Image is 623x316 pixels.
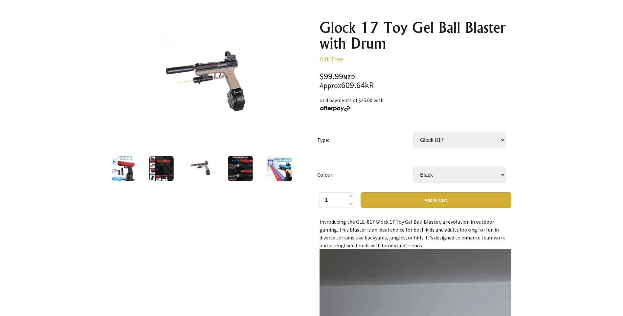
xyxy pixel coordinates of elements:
div: or 4 payments of $25.00 with [320,96,511,112]
small: Approx [320,81,341,90]
a: Gift Tree [320,55,343,63]
h1: Glock 17 Toy Gel Ball Blaster with Drum [320,20,511,51]
img: Glock 17 Toy Gel Ball Blaster with Drum [149,156,174,181]
img: Glock 17 Toy Gel Ball Blaster with Drum [228,156,253,181]
img: Glock 17 Toy Gel Ball Blaster with Drum [157,33,259,135]
img: Glock 17 Toy Gel Ball Blaster with Drum [188,156,213,181]
img: Glock 17 Toy Gel Ball Blaster with Drum [109,156,135,181]
img: Glock 17 Toy Gel Ball Blaster with Drum [267,156,292,181]
div: $99.99 609.64kR [320,72,511,90]
img: Afterpay [320,106,351,112]
span: NZD [343,73,355,81]
button: Add to Cart [361,192,511,208]
td: Colour: [317,157,413,192]
td: Type: [317,123,413,157]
